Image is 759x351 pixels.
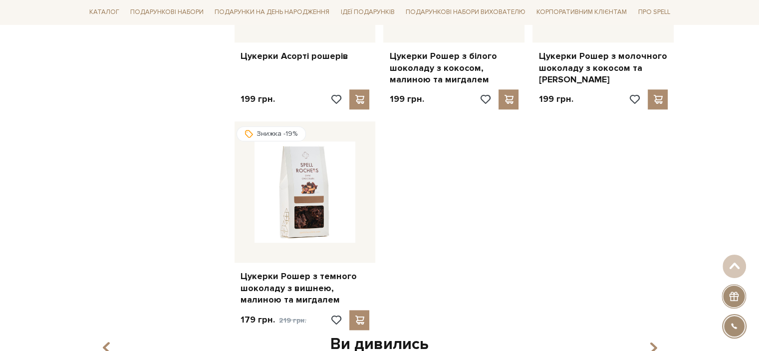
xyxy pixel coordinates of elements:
div: Знижка -19% [237,126,306,141]
a: Про Spell [634,5,674,20]
p: 199 грн. [389,93,424,105]
a: Ідеї подарунків [336,5,398,20]
a: Подарункові набори вихователю [402,4,529,21]
span: 219 грн. [279,316,306,325]
p: 179 грн. [241,314,306,326]
a: Цукерки Асорті рошерів [241,50,370,62]
a: Каталог [85,5,123,20]
a: Подарункові набори [126,5,208,20]
p: 199 грн. [241,93,275,105]
a: Цукерки Рошер з темного шоколаду з вишнею, малиною та мигдалем [241,271,370,306]
a: Подарунки на День народження [211,5,333,20]
a: Цукерки Рошер з білого шоколаду з кокосом, малиною та мигдалем [389,50,518,85]
a: Корпоративним клієнтам [532,4,631,21]
p: 199 грн. [538,93,573,105]
a: Цукерки Рошер з молочного шоколаду з кокосом та [PERSON_NAME] [538,50,668,85]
